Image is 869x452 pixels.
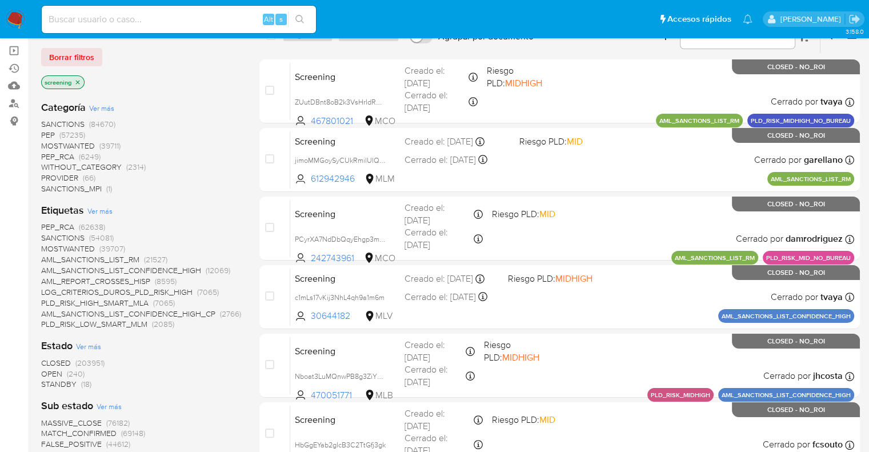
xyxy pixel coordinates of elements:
[279,14,283,25] span: s
[780,14,844,25] p: marianela.tarsia@mercadolibre.com
[288,11,311,27] button: search-icon
[667,13,731,25] span: Accesos rápidos
[264,14,273,25] span: Alt
[845,27,863,36] span: 3.158.0
[42,12,316,27] input: Buscar usuario o caso...
[848,13,860,25] a: Salir
[743,14,752,24] a: Notificaciones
